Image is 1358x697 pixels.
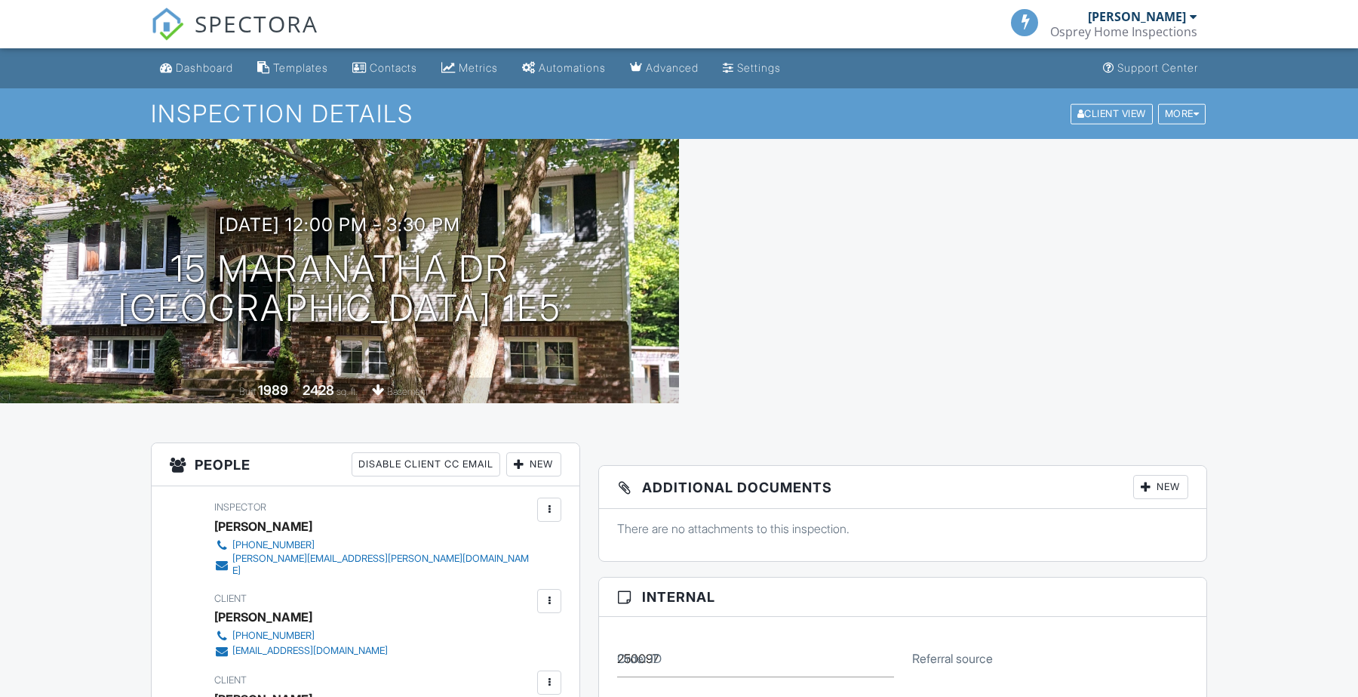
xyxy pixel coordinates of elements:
div: Client View [1071,103,1153,124]
div: [PERSON_NAME] [1088,9,1186,24]
a: Automations (Basic) [516,54,612,82]
label: Order ID [617,650,662,667]
h1: Inspection Details [151,100,1207,127]
div: More [1158,103,1206,124]
a: Support Center [1097,54,1204,82]
a: Dashboard [154,54,239,82]
div: Dashboard [176,61,233,74]
a: Advanced [624,54,705,82]
div: New [506,452,561,476]
span: Client [214,593,247,604]
div: Templates [273,61,328,74]
span: Client [214,674,247,686]
span: sq. ft. [336,386,358,397]
a: [EMAIL_ADDRESS][DOMAIN_NAME] [214,643,388,658]
a: SPECTORA [151,20,318,52]
div: 1989 [258,382,288,398]
a: Contacts [346,54,423,82]
div: [PHONE_NUMBER] [232,630,315,642]
div: Disable Client CC Email [352,452,500,476]
div: [PERSON_NAME] [214,515,312,538]
div: [PHONE_NUMBER] [232,539,315,551]
div: Contacts [370,61,417,74]
div: [PERSON_NAME][EMAIL_ADDRESS][PERSON_NAME][DOMAIN_NAME] [232,553,533,577]
span: basement [387,386,428,397]
a: [PHONE_NUMBER] [214,538,533,553]
div: New [1133,475,1188,499]
h3: Additional Documents [599,466,1206,509]
a: Settings [717,54,787,82]
a: [PERSON_NAME][EMAIL_ADDRESS][PERSON_NAME][DOMAIN_NAME] [214,553,533,577]
label: Referral source [912,650,993,667]
h3: [DATE] 12:00 pm - 3:30 pm [219,214,460,235]
h3: Internal [599,578,1206,617]
div: Settings [737,61,781,74]
h3: People [152,443,579,486]
div: Advanced [646,61,699,74]
div: [EMAIL_ADDRESS][DOMAIN_NAME] [232,645,388,657]
span: Inspector [214,501,266,513]
div: [PERSON_NAME] [214,606,312,628]
div: 2428 [303,382,334,398]
img: The Best Home Inspection Software - Spectora [151,8,184,41]
div: Automations [539,61,606,74]
a: Metrics [435,54,504,82]
div: Metrics [459,61,498,74]
p: There are no attachments to this inspection. [617,520,1188,537]
a: Client View [1069,107,1157,119]
a: [PHONE_NUMBER] [214,628,388,643]
div: Support Center [1117,61,1198,74]
h1: 15 Maranatha Dr [GEOGRAPHIC_DATA] 1E5 [118,249,561,329]
span: Built [239,386,256,397]
div: Osprey Home Inspections [1050,24,1197,39]
span: SPECTORA [195,8,318,39]
a: Templates [251,54,334,82]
